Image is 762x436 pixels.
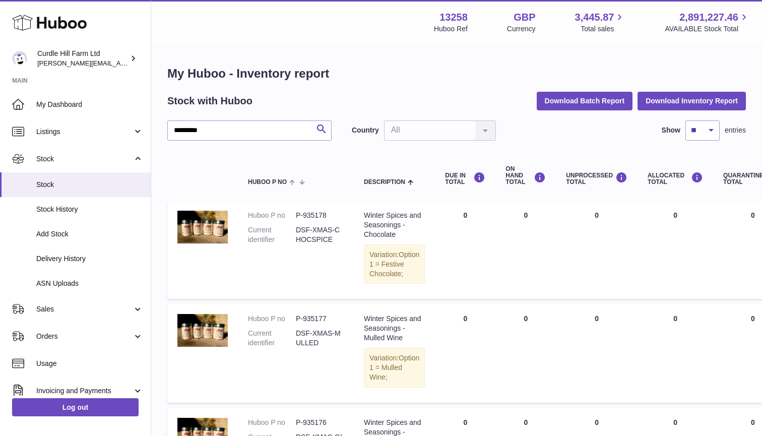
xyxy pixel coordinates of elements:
span: Option 1 = Festive Chocolate; [369,251,419,278]
img: product image [177,211,228,243]
span: Description [364,179,405,185]
span: entries [725,126,746,135]
span: Option 1 = Mulled Wine; [369,354,419,381]
span: Stock [36,180,143,190]
td: 0 [495,201,556,299]
span: Stock History [36,205,143,214]
span: 0 [751,211,755,219]
button: Download Batch Report [537,92,633,110]
span: 2,891,227.46 [679,11,738,24]
span: ASN Uploads [36,279,143,288]
div: Huboo Ref [434,24,468,34]
dd: P-935176 [296,418,344,427]
dd: DSF-XMAS-CHOCSPICE [296,225,344,244]
div: Currency [507,24,536,34]
span: 0 [751,418,755,426]
td: 0 [638,201,713,299]
button: Download Inventory Report [638,92,746,110]
label: Country [352,126,379,135]
span: Total sales [581,24,625,34]
dd: DSF-XMAS-MULLED [296,329,344,348]
dt: Current identifier [248,329,296,348]
span: [PERSON_NAME][EMAIL_ADDRESS][DOMAIN_NAME] [37,59,202,67]
dt: Huboo P no [248,418,296,427]
td: 0 [495,304,556,402]
span: Orders [36,332,133,341]
span: Sales [36,304,133,314]
div: DUE IN TOTAL [445,172,485,185]
div: Winter Spices and Seasonings - Chocolate [364,211,425,239]
a: Log out [12,398,139,416]
div: ON HAND Total [505,166,546,186]
td: 0 [435,304,495,402]
dt: Huboo P no [248,314,296,324]
span: 0 [751,315,755,323]
div: Winter Spices and Seasonings - Mulled Wine [364,314,425,343]
div: UNPROCESSED Total [566,172,627,185]
span: Usage [36,359,143,368]
td: 0 [638,304,713,402]
div: ALLOCATED Total [648,172,703,185]
img: product image [177,314,228,347]
span: Add Stock [36,229,143,239]
dt: Huboo P no [248,211,296,220]
div: Curdle Hill Farm Ltd [37,49,128,68]
dd: P-935178 [296,211,344,220]
td: 0 [556,201,638,299]
span: My Dashboard [36,100,143,109]
span: Invoicing and Payments [36,386,133,396]
div: Variation: [364,244,425,284]
div: Variation: [364,348,425,388]
strong: 13258 [439,11,468,24]
span: 3,445.87 [575,11,614,24]
span: Delivery History [36,254,143,264]
span: Huboo P no [248,179,287,185]
dt: Current identifier [248,225,296,244]
td: 0 [556,304,638,402]
a: 3,445.87 Total sales [575,11,626,34]
h1: My Huboo - Inventory report [167,66,746,82]
dd: P-935177 [296,314,344,324]
a: 2,891,227.46 AVAILABLE Stock Total [665,11,750,34]
h2: Stock with Huboo [167,94,252,108]
span: Stock [36,154,133,164]
strong: GBP [514,11,535,24]
span: AVAILABLE Stock Total [665,24,750,34]
label: Show [662,126,680,135]
span: Listings [36,127,133,137]
td: 0 [435,201,495,299]
img: miranda@diddlysquatfarmshop.com [12,51,27,66]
